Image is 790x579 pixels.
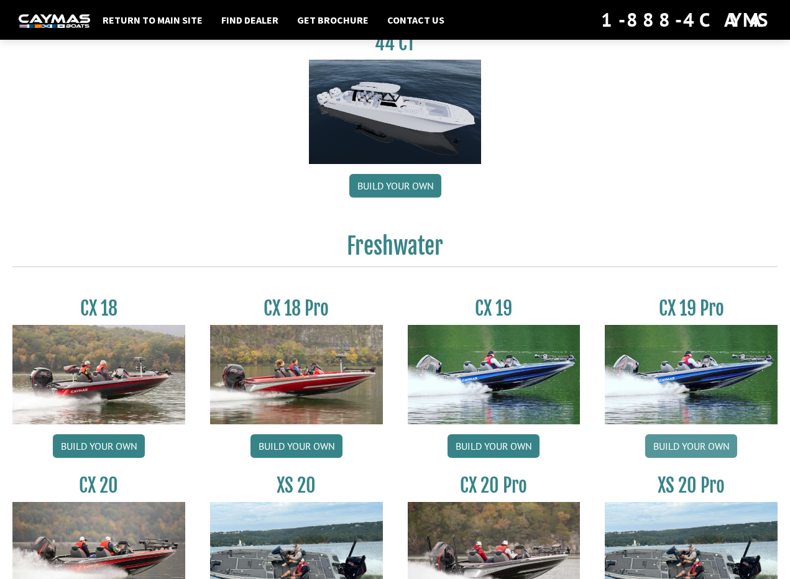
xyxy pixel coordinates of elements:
[605,297,778,320] h3: CX 19 Pro
[12,325,185,424] img: CX-18S_thumbnail.jpg
[210,325,383,424] img: CX-18SS_thumbnail.jpg
[215,12,285,28] a: Find Dealer
[408,474,581,497] h3: CX 20 Pro
[605,325,778,424] img: CX19_thumbnail.jpg
[605,474,778,497] h3: XS 20 Pro
[210,297,383,320] h3: CX 18 Pro
[349,174,441,198] a: Build your own
[381,12,451,28] a: Contact Us
[12,232,778,267] h2: Freshwater
[12,297,185,320] h3: CX 18
[96,12,209,28] a: Return to main site
[601,6,771,34] div: 1-888-4CAYMAS
[448,434,540,458] a: Build your own
[309,60,482,165] img: 44ct_background.png
[12,474,185,497] h3: CX 20
[408,325,581,424] img: CX19_thumbnail.jpg
[19,14,90,27] img: white-logo-c9c8dbefe5ff5ceceb0f0178aa75bf4bb51f6bca0971e226c86eb53dfe498488.png
[210,474,383,497] h3: XS 20
[408,297,581,320] h3: CX 19
[645,434,737,458] a: Build your own
[309,32,482,55] h3: 44 CT
[291,12,375,28] a: Get Brochure
[250,434,342,458] a: Build your own
[53,434,145,458] a: Build your own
